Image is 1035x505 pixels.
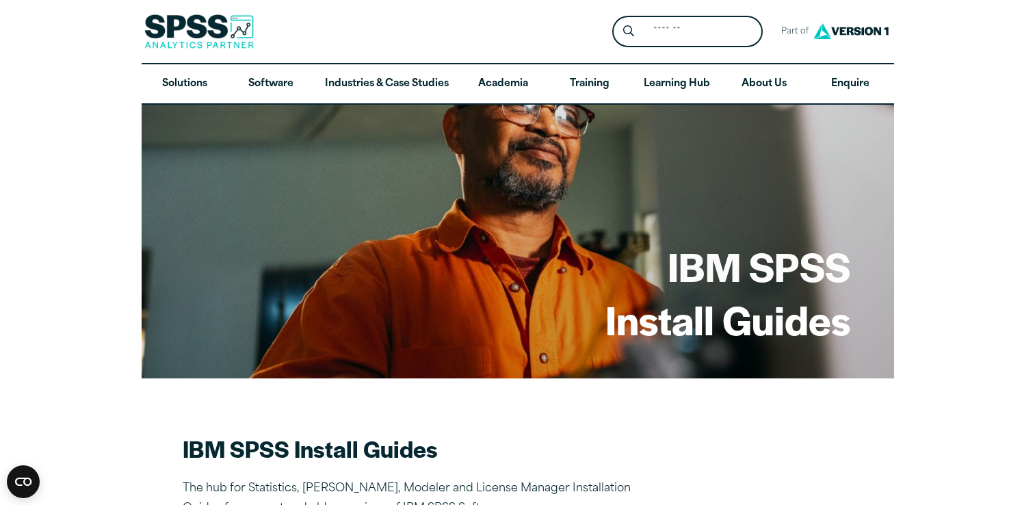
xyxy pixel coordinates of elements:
form: Site Header Search Form [612,16,763,48]
button: Search magnifying glass icon [616,19,641,44]
img: Version1 Logo [810,18,892,44]
span: Part of [774,22,810,42]
a: About Us [721,64,807,104]
a: Academia [460,64,546,104]
button: Open CMP widget [7,465,40,498]
h2: IBM SPSS Install Guides [183,433,661,464]
a: Industries & Case Studies [314,64,460,104]
svg: Search magnifying glass icon [623,25,634,37]
nav: Desktop version of site main menu [142,64,894,104]
a: Learning Hub [633,64,721,104]
a: Enquire [807,64,893,104]
a: Software [228,64,314,104]
h1: IBM SPSS Install Guides [605,239,850,346]
a: Training [546,64,632,104]
a: Solutions [142,64,228,104]
img: SPSS Analytics Partner [144,14,254,49]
